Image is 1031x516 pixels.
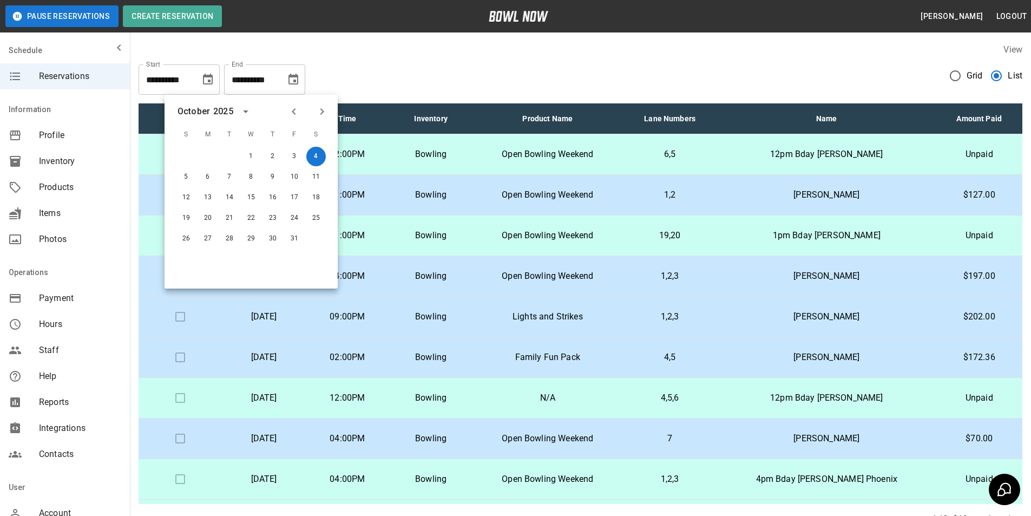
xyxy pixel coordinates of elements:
p: Bowling [398,188,464,201]
p: Open Bowling Weekend [481,229,614,242]
p: 4pm Bday [PERSON_NAME] Phoenix [726,473,927,486]
button: Oct 10, 2025 [285,167,304,187]
p: [DATE] [231,473,297,486]
p: Bowling [398,432,464,445]
button: Oct 24, 2025 [285,208,304,228]
button: Oct 28, 2025 [220,229,239,249]
button: Oct 17, 2025 [285,188,304,207]
th: Name [717,103,936,134]
button: Oct 5, 2025 [176,167,196,187]
p: $127.00 [945,188,1014,201]
p: 04:00PM [314,432,380,445]
p: Unpaid [945,473,1014,486]
div: 2025 [213,105,233,118]
p: Bowling [398,391,464,404]
span: Contacts [39,448,121,461]
button: Oct 25, 2025 [306,208,326,228]
p: 7 [631,432,708,445]
button: calendar view is open, switch to year view [237,102,255,121]
th: Time [306,103,389,134]
p: 04:00PM [314,473,380,486]
p: Open Bowling Weekend [481,188,614,201]
p: [PERSON_NAME] [726,432,927,445]
button: Oct 23, 2025 [263,208,283,228]
th: Check In [139,103,222,134]
span: T [220,124,239,146]
p: Bowling [398,310,464,323]
p: [PERSON_NAME] [726,351,927,364]
p: Open Bowling Weekend [481,432,614,445]
button: Oct 31, 2025 [285,229,304,249]
p: [DATE] [231,391,297,404]
button: Oct 13, 2025 [198,188,218,207]
p: 12:00PM [314,391,380,404]
button: Logout [992,6,1031,27]
p: Open Bowling Weekend [481,148,614,161]
span: Help [39,370,121,383]
button: [PERSON_NAME] [916,6,987,27]
button: Oct 3, 2025 [285,147,304,166]
p: 1,2 [631,188,708,201]
button: Previous month [285,102,303,121]
p: Bowling [398,351,464,364]
button: Oct 18, 2025 [306,188,326,207]
button: Oct 14, 2025 [220,188,239,207]
button: Oct 16, 2025 [263,188,283,207]
button: Oct 6, 2025 [198,167,218,187]
p: [DATE] [231,310,297,323]
p: [PERSON_NAME] [726,310,927,323]
p: [DATE] [231,432,297,445]
p: Open Bowling Weekend [481,270,614,283]
th: Lane Numbers [622,103,717,134]
span: Hours [39,318,121,331]
button: Oct 7, 2025 [220,167,239,187]
button: Oct 22, 2025 [241,208,261,228]
button: Choose date, selected date is Oct 4, 2025 [283,69,304,90]
label: View [1003,44,1022,55]
th: Amount Paid [936,103,1022,134]
span: Products [39,181,121,194]
p: 01:00PM [314,229,380,242]
span: List [1008,69,1022,82]
span: Profile [39,129,121,142]
span: Payment [39,292,121,305]
span: Inventory [39,155,121,168]
button: Oct 21, 2025 [220,208,239,228]
button: Oct 1, 2025 [241,147,261,166]
p: 02:00PM [314,351,380,364]
button: Next month [313,102,331,121]
p: 6,5 [631,148,708,161]
p: 4,5,6 [631,391,708,404]
p: [PERSON_NAME] [726,270,927,283]
p: Family Fun Pack [481,351,614,364]
span: Items [39,207,121,220]
p: Unpaid [945,229,1014,242]
p: Open Bowling Weekend [481,473,614,486]
p: $70.00 [945,432,1014,445]
p: Unpaid [945,148,1014,161]
p: 19,20 [631,229,708,242]
span: Photos [39,233,121,246]
button: Oct 2, 2025 [263,147,283,166]
button: Oct 4, 2025 [306,147,326,166]
button: Oct 8, 2025 [241,167,261,187]
p: Bowling [398,229,464,242]
p: 12pm Bday [PERSON_NAME] [726,391,927,404]
button: Pause Reservations [5,5,119,27]
p: [PERSON_NAME] [726,188,927,201]
p: 1,2,3 [631,310,708,323]
span: M [198,124,218,146]
th: Product Name [472,103,622,134]
span: Staff [39,344,121,357]
button: Oct 15, 2025 [241,188,261,207]
button: Oct 19, 2025 [176,208,196,228]
span: F [285,124,304,146]
p: Bowling [398,148,464,161]
span: Integrations [39,422,121,435]
button: Oct 26, 2025 [176,229,196,249]
p: 12:00PM [314,148,380,161]
img: logo [489,11,548,22]
button: Create Reservation [123,5,222,27]
p: Lights and Strikes [481,310,614,323]
button: Oct 20, 2025 [198,208,218,228]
